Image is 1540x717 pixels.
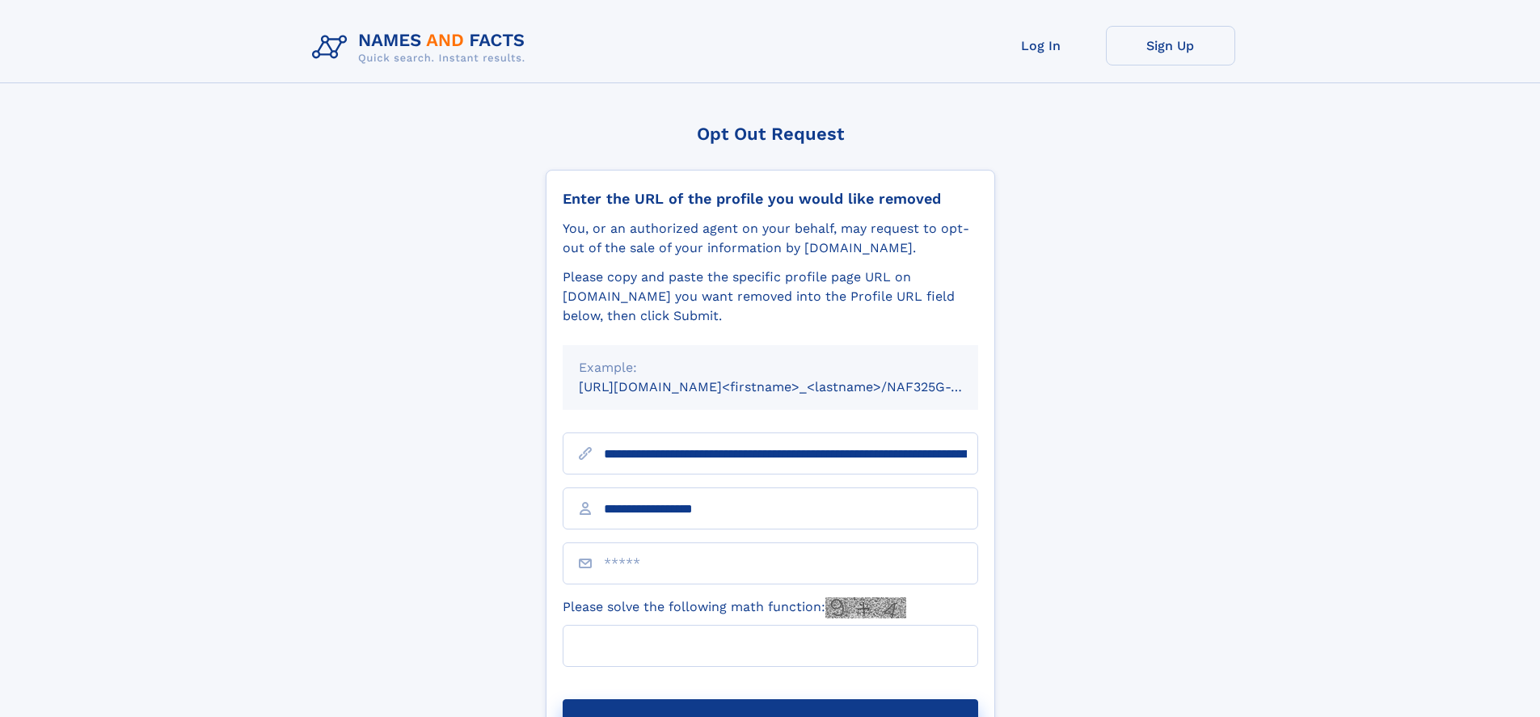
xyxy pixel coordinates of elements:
[977,26,1106,65] a: Log In
[306,26,538,70] img: Logo Names and Facts
[563,597,906,618] label: Please solve the following math function:
[579,358,962,377] div: Example:
[563,190,978,208] div: Enter the URL of the profile you would like removed
[563,219,978,258] div: You, or an authorized agent on your behalf, may request to opt-out of the sale of your informatio...
[1106,26,1235,65] a: Sign Up
[579,379,1009,394] small: [URL][DOMAIN_NAME]<firstname>_<lastname>/NAF325G-xxxxxxxx
[546,124,995,144] div: Opt Out Request
[563,268,978,326] div: Please copy and paste the specific profile page URL on [DOMAIN_NAME] you want removed into the Pr...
